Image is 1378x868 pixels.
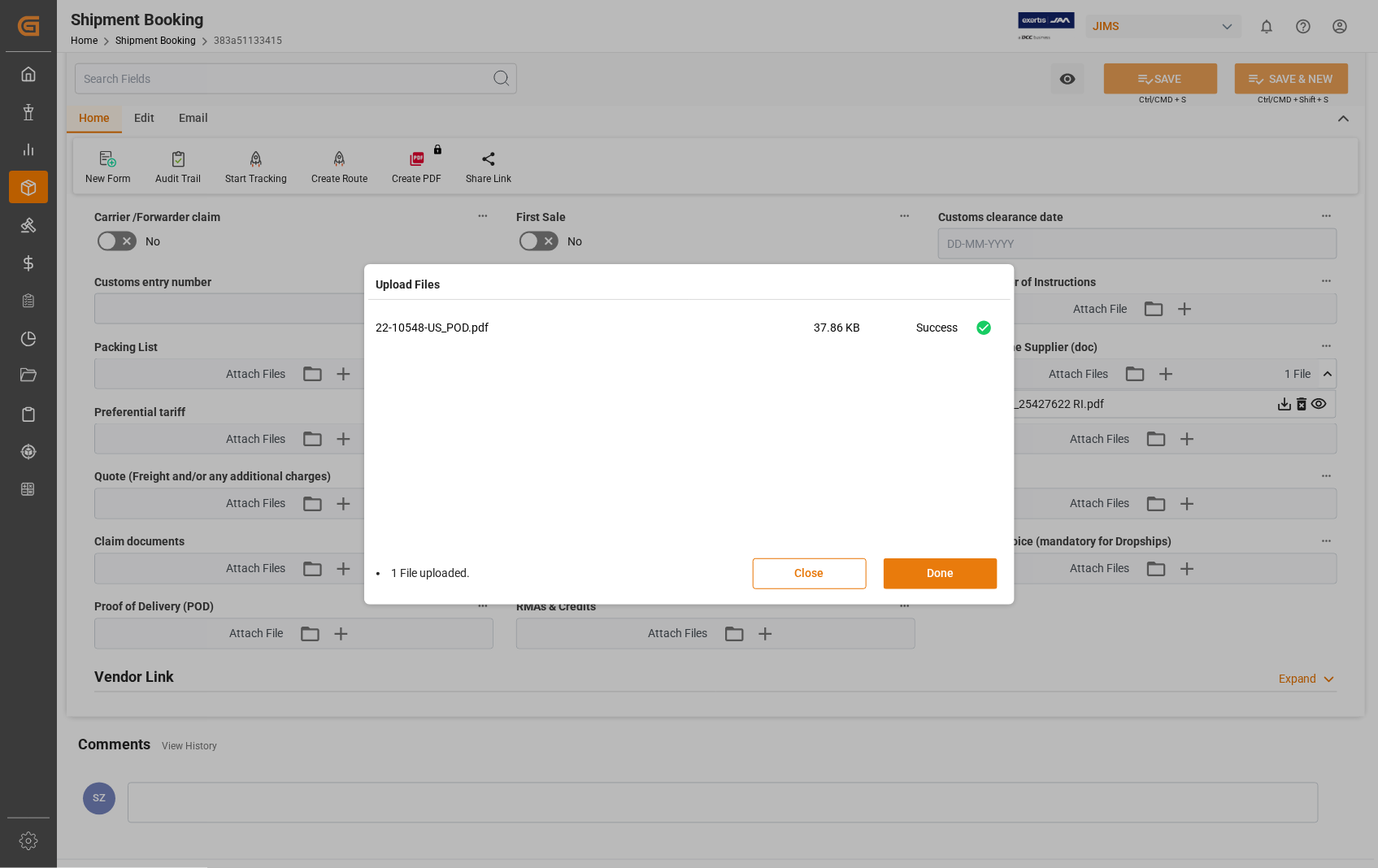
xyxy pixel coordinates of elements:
[884,558,998,589] button: Done
[917,319,959,348] div: Success
[376,276,441,293] h4: Upload Files
[376,565,471,582] li: 1 File uploaded.
[815,319,917,348] span: 37.86 KB
[753,558,867,589] button: Close
[376,319,815,336] p: 22-10548-US_POD.pdf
